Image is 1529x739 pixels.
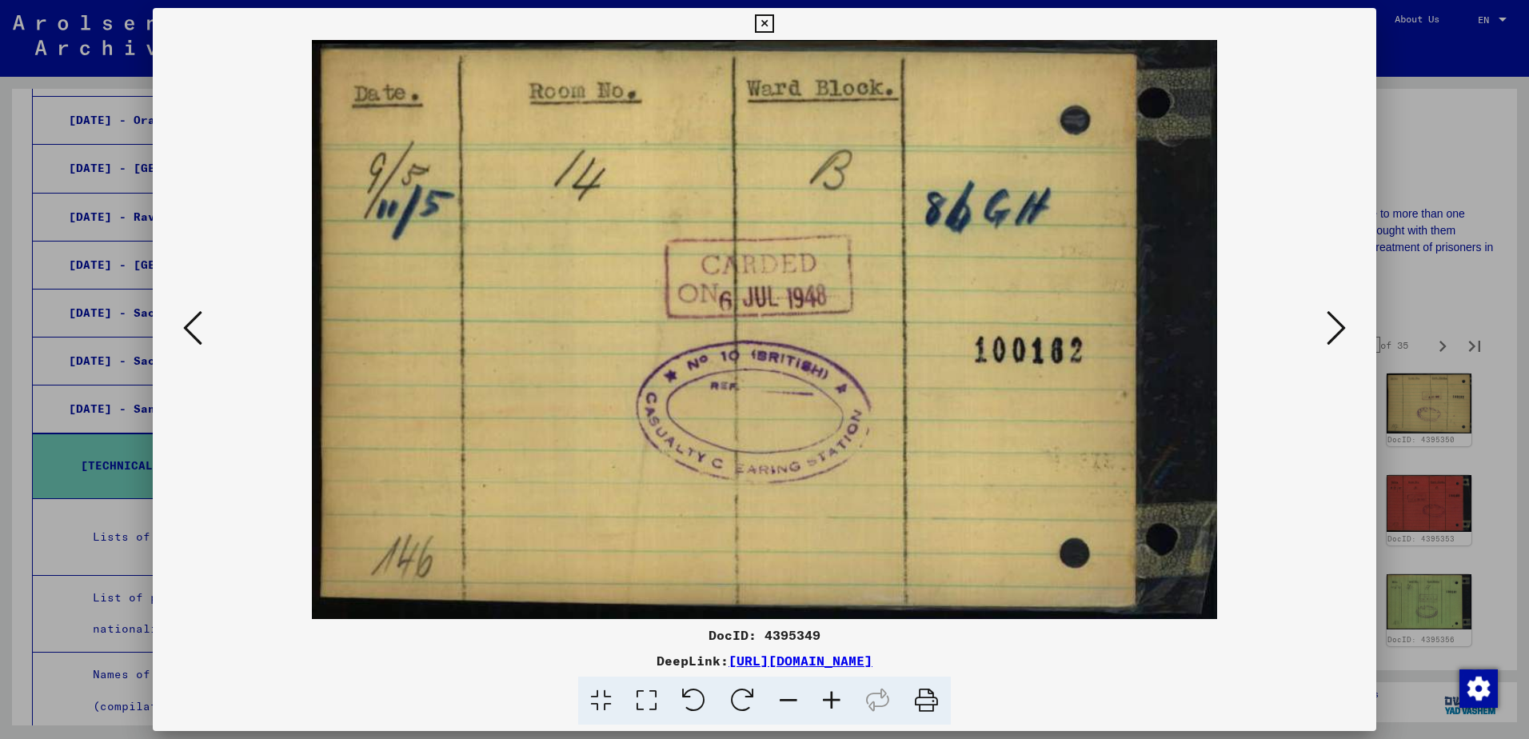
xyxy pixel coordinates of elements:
[153,651,1376,670] div: DeepLink:
[1459,669,1497,707] div: Change consent
[1459,669,1498,708] img: Change consent
[153,625,1376,645] div: DocID: 4395349
[729,653,872,669] a: [URL][DOMAIN_NAME]
[207,40,1322,619] img: 002.jpg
